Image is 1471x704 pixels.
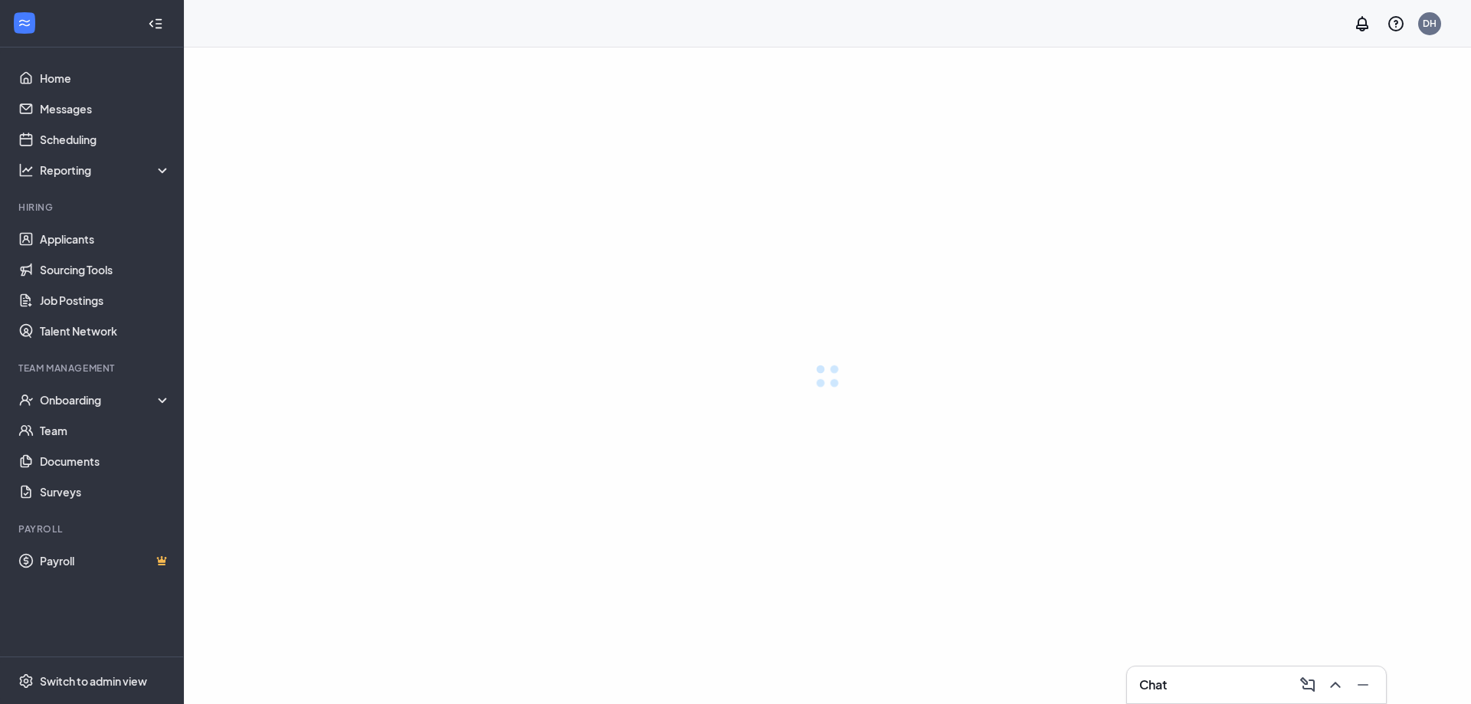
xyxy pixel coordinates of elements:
[1353,15,1371,33] svg: Notifications
[1423,17,1437,30] div: DH
[40,254,171,285] a: Sourcing Tools
[18,673,34,689] svg: Settings
[1294,673,1319,697] button: ComposeMessage
[1349,673,1374,697] button: Minimize
[40,224,171,254] a: Applicants
[1326,676,1345,694] svg: ChevronUp
[18,162,34,178] svg: Analysis
[148,16,163,31] svg: Collapse
[40,124,171,155] a: Scheduling
[40,673,147,689] div: Switch to admin view
[40,63,171,93] a: Home
[40,476,171,507] a: Surveys
[18,392,34,408] svg: UserCheck
[18,362,168,375] div: Team Management
[40,446,171,476] a: Documents
[40,392,172,408] div: Onboarding
[1354,676,1372,694] svg: Minimize
[18,522,168,535] div: Payroll
[40,545,171,576] a: PayrollCrown
[1299,676,1317,694] svg: ComposeMessage
[1387,15,1405,33] svg: QuestionInfo
[40,162,172,178] div: Reporting
[40,316,171,346] a: Talent Network
[17,15,32,31] svg: WorkstreamLogo
[40,415,171,446] a: Team
[40,93,171,124] a: Messages
[40,285,171,316] a: Job Postings
[18,201,168,214] div: Hiring
[1139,676,1167,693] h3: Chat
[1322,673,1346,697] button: ChevronUp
